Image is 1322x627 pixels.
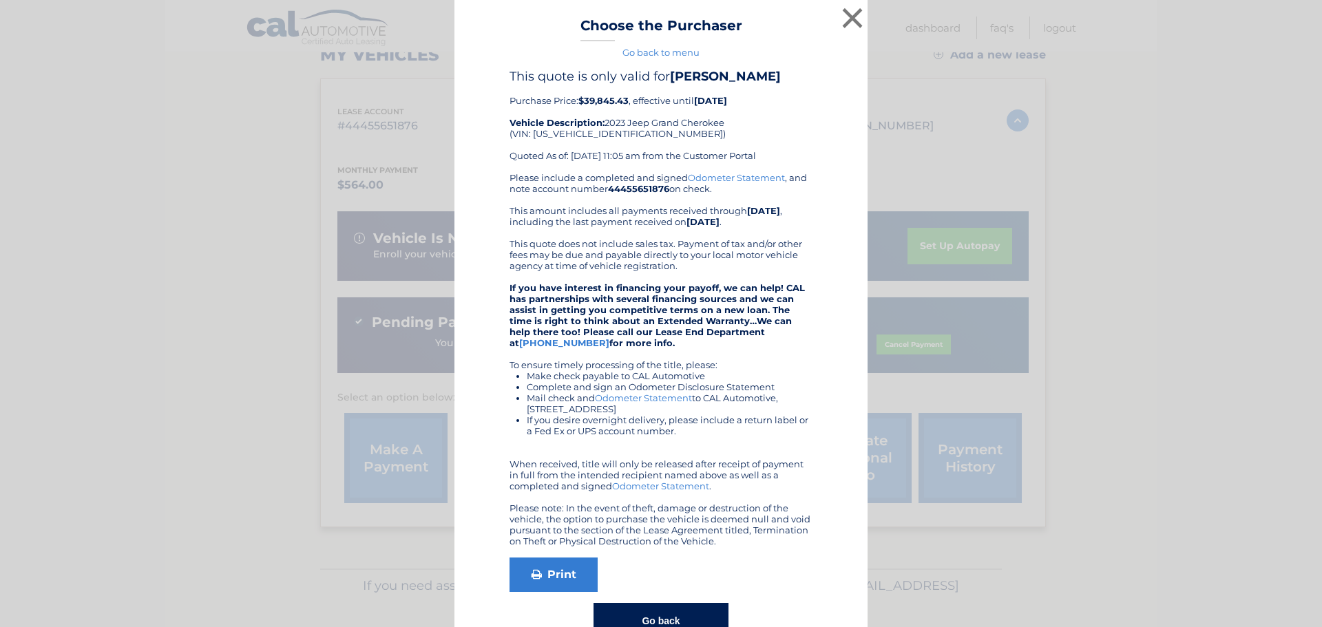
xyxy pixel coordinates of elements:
[580,17,742,41] h3: Choose the Purchaser
[747,205,780,216] b: [DATE]
[595,392,692,403] a: Odometer Statement
[670,69,781,84] b: [PERSON_NAME]
[510,69,812,84] h4: This quote is only valid for
[612,480,709,491] a: Odometer Statement
[510,557,598,592] a: Print
[688,172,785,183] a: Odometer Statement
[527,381,812,392] li: Complete and sign an Odometer Disclosure Statement
[519,337,609,348] a: [PHONE_NUMBER]
[839,4,866,32] button: ×
[510,172,812,546] div: Please include a completed and signed , and note account number on check. This amount includes al...
[510,117,605,128] strong: Vehicle Description:
[686,216,720,227] b: [DATE]
[694,95,727,106] b: [DATE]
[510,282,805,348] strong: If you have interest in financing your payoff, we can help! CAL has partnerships with several fin...
[622,47,700,58] a: Go back to menu
[527,392,812,414] li: Mail check and to CAL Automotive, [STREET_ADDRESS]
[608,183,669,194] b: 44455651876
[527,414,812,436] li: If you desire overnight delivery, please include a return label or a Fed Ex or UPS account number.
[527,370,812,381] li: Make check payable to CAL Automotive
[510,69,812,172] div: Purchase Price: , effective until 2023 Jeep Grand Cherokee (VIN: [US_VEHICLE_IDENTIFICATION_NUMBE...
[578,95,629,106] b: $39,845.43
